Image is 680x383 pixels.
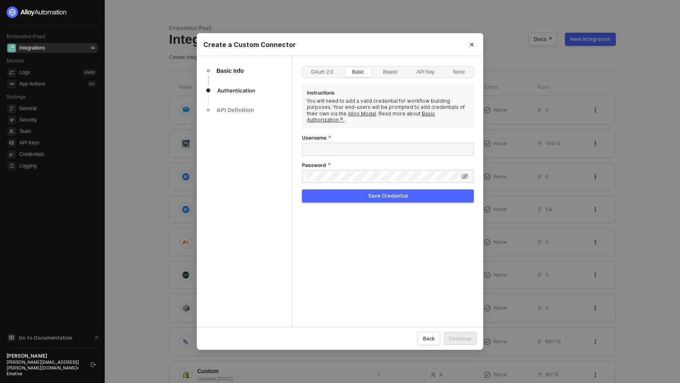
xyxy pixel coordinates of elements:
[203,41,477,49] div: Create a Custom Connector
[302,162,331,169] label: Password
[418,332,440,345] button: Back
[449,70,470,83] div: None
[368,193,408,199] div: Save Credential
[444,332,477,345] button: Continue
[307,172,459,181] input: Password
[423,335,435,342] div: Back
[217,86,260,95] div: Authentication
[412,70,439,83] div: API Key
[216,66,249,76] div: Basic Info
[302,143,474,156] input: Username
[302,135,331,141] label: Username
[348,110,376,117] a: Alloy Modal
[302,189,474,203] button: Save Credential
[216,105,259,115] div: API Definition
[460,33,483,56] button: Close
[307,110,435,123] a: Basic Authorization↗.
[307,90,469,96] div: Instructions
[378,70,402,83] div: Bearer
[307,98,469,123] div: You will need to add a valid credential for workflow building purposes. Your end-users will be pr...
[348,70,369,83] div: Basic
[306,70,338,83] div: OAuth 2.0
